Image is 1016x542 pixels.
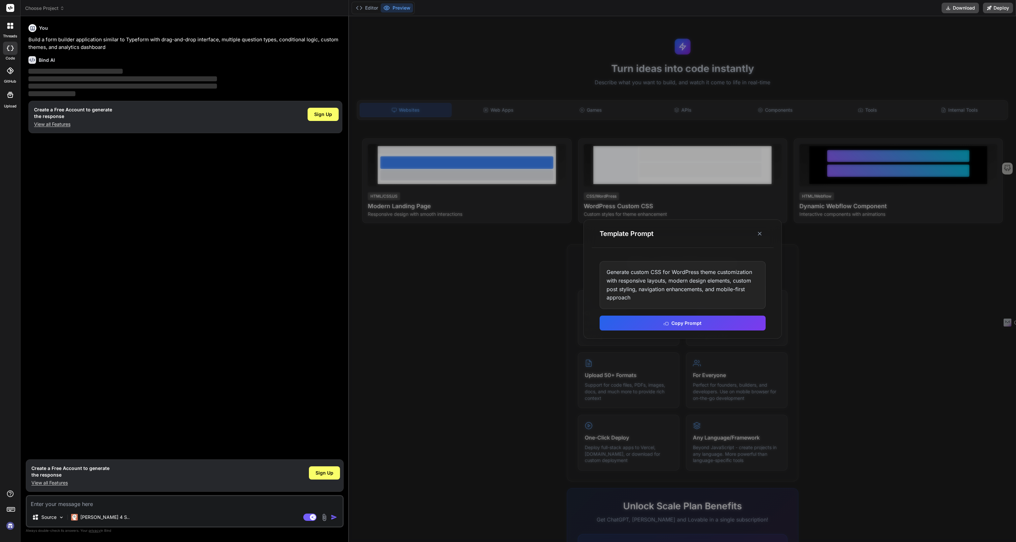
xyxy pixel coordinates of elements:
[28,36,342,51] p: Build a form builder application similar to Typeform with drag-and-drop interface, multiple quest...
[34,106,112,120] h1: Create a Free Account to generate the response
[28,76,217,81] span: ‌
[80,514,130,521] p: [PERSON_NAME] 4 S..
[600,316,766,330] button: Copy Prompt
[320,514,328,521] img: attachment
[59,515,64,520] img: Pick Models
[39,57,55,63] h6: Bind AI
[6,56,15,61] label: code
[314,111,332,118] span: Sign Up
[600,261,766,309] div: Generate custom CSS for WordPress theme customization with responsive layouts, modern design elem...
[41,514,57,521] p: Source
[11,11,16,16] img: logo_orange.svg
[31,465,109,478] h1: Create a Free Account to generate the response
[19,11,32,16] div: v 4.0.25
[3,33,17,39] label: threads
[5,520,16,531] img: signin
[353,3,381,13] button: Editor
[331,514,337,521] img: icon
[600,229,654,238] h3: Template Prompt
[25,5,64,12] span: Choose Project
[28,84,217,89] span: ‌
[73,39,111,43] div: Keywords by Traffic
[942,3,979,13] button: Download
[11,17,16,22] img: website_grey.svg
[31,480,109,486] p: View all Features
[34,121,112,128] p: View all Features
[17,17,73,22] div: Domain: [DOMAIN_NAME]
[381,3,413,13] button: Preview
[316,470,333,476] span: Sign Up
[66,38,71,44] img: tab_keywords_by_traffic_grey.svg
[26,527,344,534] p: Always double-check its answers. Your in Bind
[18,38,23,44] img: tab_domain_overview_orange.svg
[28,69,123,74] span: ‌
[983,3,1013,13] button: Deploy
[25,39,59,43] div: Domain Overview
[89,528,101,532] span: privacy
[4,79,16,84] label: GitHub
[39,25,48,31] h6: You
[28,91,75,96] span: ‌
[71,514,78,521] img: Claude 4 Sonnet
[4,103,17,109] label: Upload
